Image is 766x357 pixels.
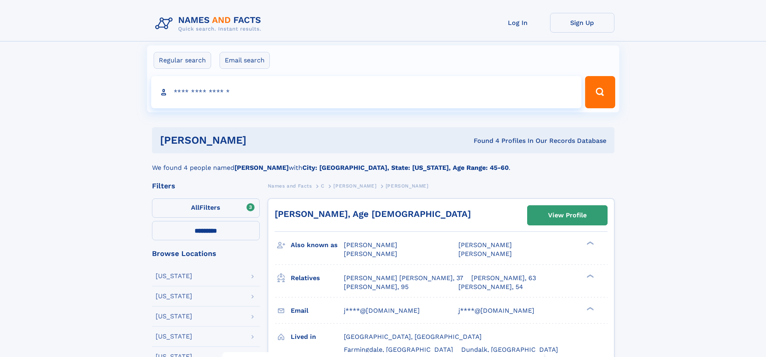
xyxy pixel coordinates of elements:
a: [PERSON_NAME], 95 [344,283,409,291]
span: Dundalk, [GEOGRAPHIC_DATA] [461,346,558,353]
span: Farmingdale, [GEOGRAPHIC_DATA] [344,346,453,353]
span: [PERSON_NAME] [344,241,397,249]
label: Email search [220,52,270,69]
div: Filters [152,182,260,190]
a: Sign Up [550,13,614,33]
div: View Profile [548,206,587,225]
span: C [321,183,324,189]
a: Log In [486,13,550,33]
div: [US_STATE] [156,293,192,299]
span: [PERSON_NAME] [458,241,512,249]
button: Search Button [585,76,615,108]
a: [PERSON_NAME] [PERSON_NAME], 37 [344,274,463,283]
h3: Also known as [291,238,344,252]
h3: Relatives [291,271,344,285]
h3: Lived in [291,330,344,344]
span: [PERSON_NAME] [386,183,429,189]
span: [PERSON_NAME] [458,250,512,258]
h3: Email [291,304,344,318]
label: Regular search [154,52,211,69]
span: [PERSON_NAME] [333,183,376,189]
b: [PERSON_NAME] [234,164,289,171]
div: We found 4 people named with . [152,153,614,173]
label: Filters [152,198,260,218]
img: Logo Names and Facts [152,13,268,35]
div: [US_STATE] [156,333,192,340]
a: View Profile [528,206,607,225]
a: [PERSON_NAME], 63 [471,274,536,283]
div: ❯ [585,306,594,311]
div: [US_STATE] [156,273,192,279]
div: [US_STATE] [156,313,192,320]
span: All [191,204,199,211]
span: [GEOGRAPHIC_DATA], [GEOGRAPHIC_DATA] [344,333,482,340]
div: Found 4 Profiles In Our Records Database [360,136,606,145]
b: City: [GEOGRAPHIC_DATA], State: [US_STATE], Age Range: 45-60 [302,164,509,171]
div: Browse Locations [152,250,260,257]
a: [PERSON_NAME], 54 [458,283,523,291]
input: search input [151,76,582,108]
h1: [PERSON_NAME] [160,135,360,145]
a: Names and Facts [268,181,312,191]
a: C [321,181,324,191]
a: [PERSON_NAME], Age [DEMOGRAPHIC_DATA] [275,209,471,219]
div: ❯ [585,273,594,279]
div: ❯ [585,241,594,246]
span: [PERSON_NAME] [344,250,397,258]
a: [PERSON_NAME] [333,181,376,191]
